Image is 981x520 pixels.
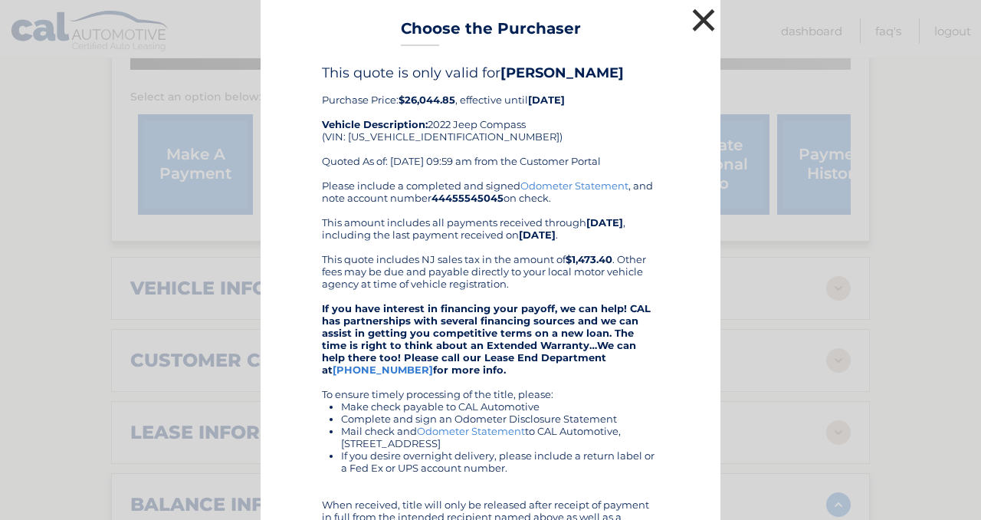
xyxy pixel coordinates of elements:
b: [DATE] [528,94,565,106]
li: Make check payable to CAL Automotive [341,400,659,413]
a: Odometer Statement [520,179,628,192]
h3: Choose the Purchaser [401,19,581,46]
a: [PHONE_NUMBER] [333,364,433,376]
div: Purchase Price: , effective until 2022 Jeep Compass (VIN: [US_VEHICLE_IDENTIFICATION_NUMBER]) Quo... [322,64,659,179]
button: × [688,5,719,35]
strong: If you have interest in financing your payoff, we can help! CAL has partnerships with several fin... [322,302,651,376]
a: Odometer Statement [417,425,525,437]
h4: This quote is only valid for [322,64,659,81]
b: $26,044.85 [399,94,455,106]
li: Mail check and to CAL Automotive, [STREET_ADDRESS] [341,425,659,449]
b: 44455545045 [431,192,504,204]
b: [DATE] [519,229,556,241]
li: Complete and sign an Odometer Disclosure Statement [341,413,659,425]
b: [DATE] [586,216,623,229]
b: $1,473.40 [566,253,612,265]
strong: Vehicle Description: [322,118,428,130]
li: If you desire overnight delivery, please include a return label or a Fed Ex or UPS account number. [341,449,659,474]
b: [PERSON_NAME] [500,64,624,81]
